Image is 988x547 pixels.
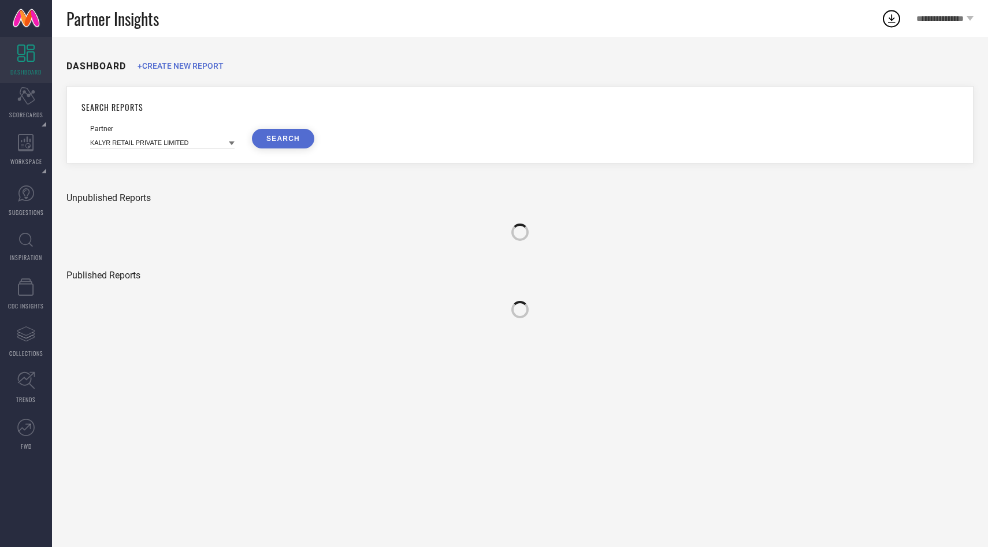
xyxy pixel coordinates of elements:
span: +CREATE NEW REPORT [138,61,224,70]
button: SEARCH [252,129,314,148]
span: WORKSPACE [10,157,42,166]
span: FWD [21,442,32,451]
h1: DASHBOARD [66,61,126,72]
span: SUGGESTIONS [9,208,44,217]
span: COLLECTIONS [9,349,43,358]
div: Open download list [881,8,902,29]
div: Published Reports [66,270,974,281]
span: Partner Insights [66,7,159,31]
span: CDC INSIGHTS [8,302,44,310]
div: Unpublished Reports [66,192,974,203]
div: Partner [90,125,235,133]
span: DASHBOARD [10,68,42,76]
h1: SEARCH REPORTS [81,101,959,113]
span: TRENDS [16,395,36,404]
span: SCORECARDS [9,110,43,119]
span: INSPIRATION [10,253,42,262]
